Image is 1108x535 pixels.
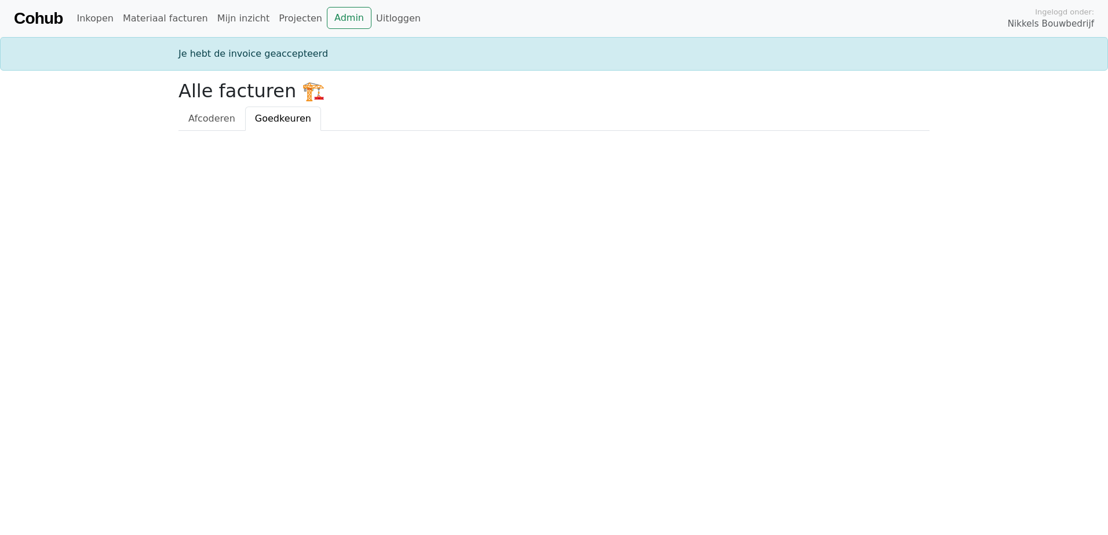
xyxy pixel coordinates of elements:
[178,80,930,102] h2: Alle facturen 🏗️
[14,5,63,32] a: Cohub
[1035,6,1094,17] span: Ingelogd onder:
[118,7,213,30] a: Materiaal facturen
[1008,17,1094,31] span: Nikkels Bouwbedrijf
[178,107,245,131] a: Afcoderen
[72,7,118,30] a: Inkopen
[172,47,936,61] div: Je hebt de invoice geaccepteerd
[213,7,275,30] a: Mijn inzicht
[245,107,321,131] a: Goedkeuren
[188,113,235,124] span: Afcoderen
[371,7,425,30] a: Uitloggen
[274,7,327,30] a: Projecten
[327,7,371,29] a: Admin
[255,113,311,124] span: Goedkeuren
